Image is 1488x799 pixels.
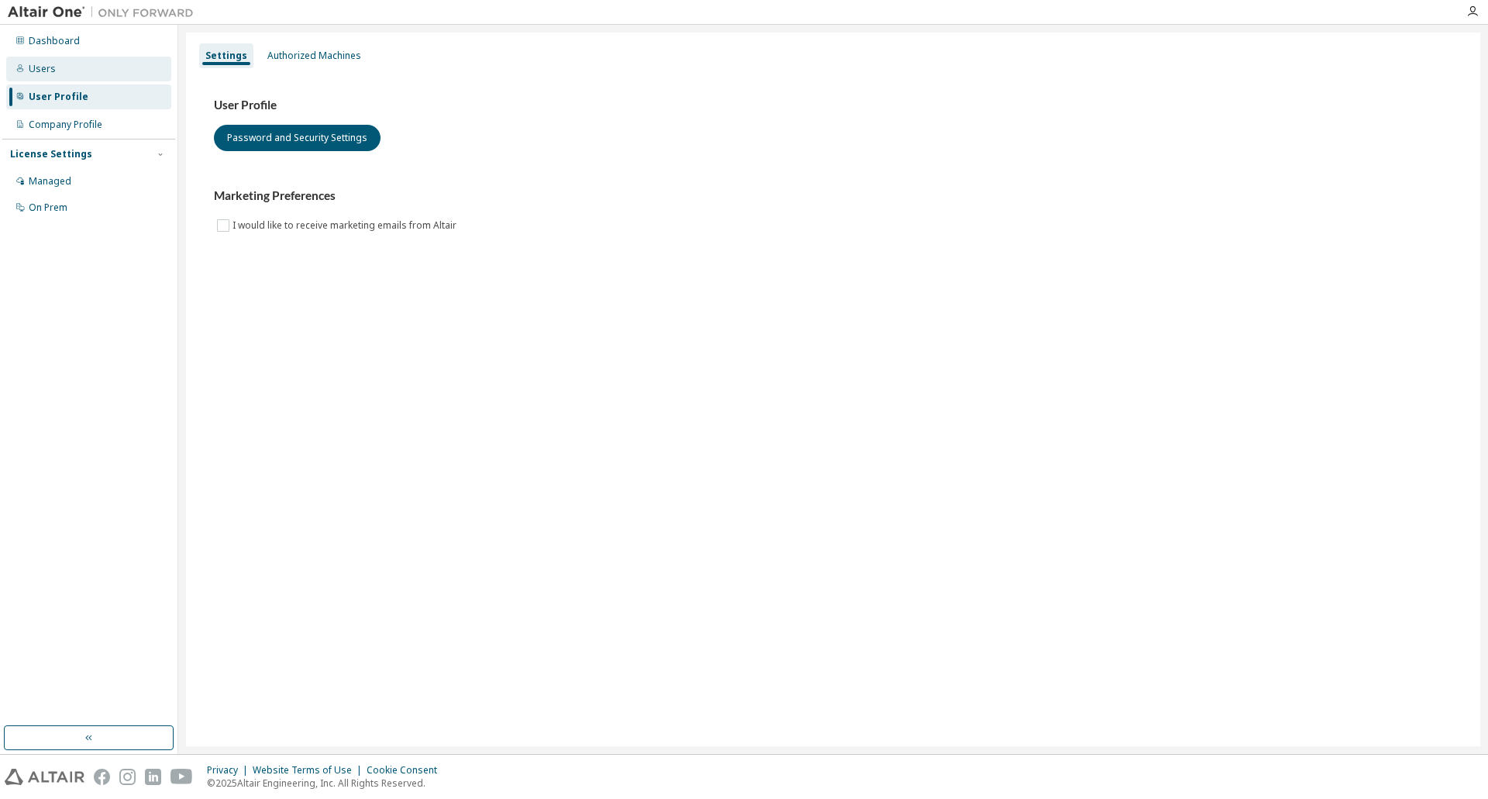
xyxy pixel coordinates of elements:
[214,125,381,151] button: Password and Security Settings
[170,769,193,785] img: youtube.svg
[5,769,84,785] img: altair_logo.svg
[145,769,161,785] img: linkedin.svg
[207,764,253,777] div: Privacy
[94,769,110,785] img: facebook.svg
[214,98,1452,113] h3: User Profile
[207,777,446,790] p: © 2025 Altair Engineering, Inc. All Rights Reserved.
[10,148,92,160] div: License Settings
[29,119,102,131] div: Company Profile
[205,50,247,62] div: Settings
[119,769,136,785] img: instagram.svg
[232,216,460,235] label: I would like to receive marketing emails from Altair
[29,201,67,214] div: On Prem
[253,764,367,777] div: Website Terms of Use
[29,63,56,75] div: Users
[8,5,201,20] img: Altair One
[29,35,80,47] div: Dashboard
[367,764,446,777] div: Cookie Consent
[29,91,88,103] div: User Profile
[267,50,361,62] div: Authorized Machines
[29,175,71,188] div: Managed
[214,188,1452,204] h3: Marketing Preferences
